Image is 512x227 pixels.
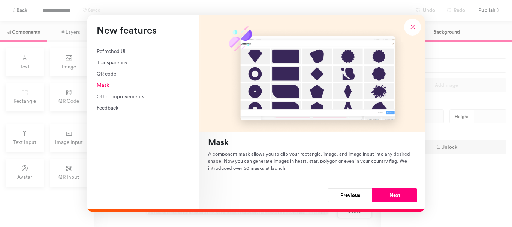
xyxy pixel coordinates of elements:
[97,81,189,89] div: Mask
[97,93,189,100] div: Other improvements
[97,104,189,111] div: Feedback
[328,188,373,202] button: Previous
[97,47,189,55] div: Refreshed UI
[97,24,189,36] h3: New features
[208,137,415,147] h4: Mask
[208,150,415,172] p: A component mask allows you to clip your rectangle, image, and image input into any desired shape...
[475,190,503,218] iframe: Drift Widget Chat Controller
[87,15,425,212] div: New features
[97,70,189,77] div: QR code
[372,188,417,202] button: Next
[97,59,189,66] div: Transparency
[328,188,417,202] div: Navigation button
